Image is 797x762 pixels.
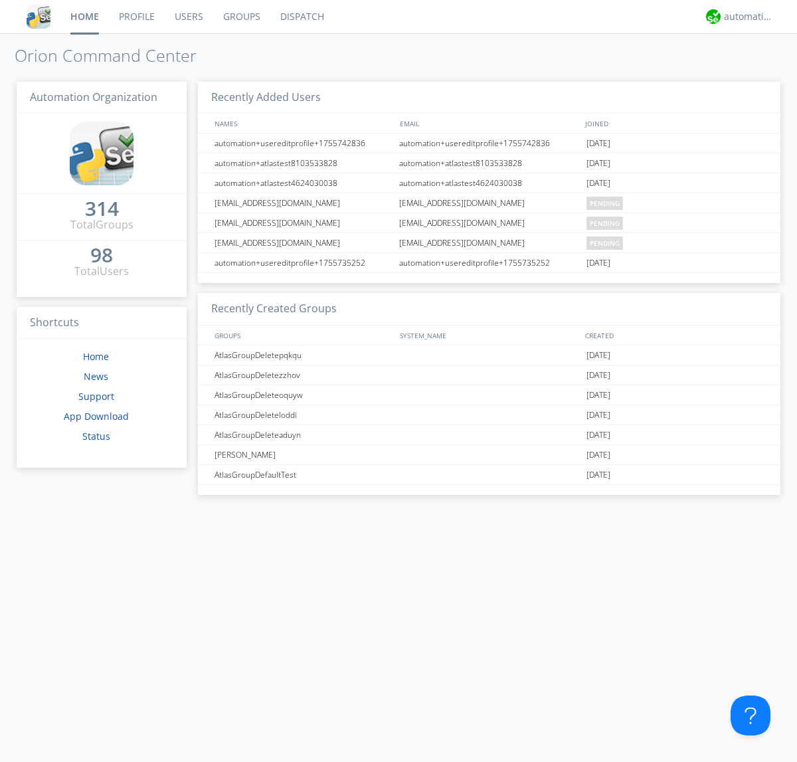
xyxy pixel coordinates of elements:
[198,345,780,365] a: AtlasGroupDeletepqkqu[DATE]
[211,173,395,193] div: automation+atlastest4624030038
[211,326,393,345] div: GROUPS
[211,345,395,365] div: AtlasGroupDeletepqkqu
[198,365,780,385] a: AtlasGroupDeletezzhov[DATE]
[397,326,582,345] div: SYSTEM_NAME
[198,82,780,114] h3: Recently Added Users
[586,217,623,230] span: pending
[198,213,780,233] a: [EMAIL_ADDRESS][DOMAIN_NAME][EMAIL_ADDRESS][DOMAIN_NAME]pending
[396,193,583,213] div: [EMAIL_ADDRESS][DOMAIN_NAME]
[211,134,395,153] div: automation+usereditprofile+1755742836
[198,425,780,445] a: AtlasGroupDeleteaduyn[DATE]
[198,253,780,273] a: automation+usereditprofile+1755735252automation+usereditprofile+1755735252[DATE]
[83,350,109,363] a: Home
[78,390,114,403] a: Support
[211,405,395,425] div: AtlasGroupDeleteloddi
[586,465,610,485] span: [DATE]
[396,134,583,153] div: automation+usereditprofile+1755742836
[586,253,610,273] span: [DATE]
[211,233,395,252] div: [EMAIL_ADDRESS][DOMAIN_NAME]
[85,202,119,217] a: 314
[198,405,780,425] a: AtlasGroupDeleteloddi[DATE]
[586,365,610,385] span: [DATE]
[30,90,157,104] span: Automation Organization
[706,9,721,24] img: d2d01cd9b4174d08988066c6d424eccd
[586,153,610,173] span: [DATE]
[198,233,780,253] a: [EMAIL_ADDRESS][DOMAIN_NAME][EMAIL_ADDRESS][DOMAIN_NAME]pending
[198,193,780,213] a: [EMAIL_ADDRESS][DOMAIN_NAME][EMAIL_ADDRESS][DOMAIN_NAME]pending
[27,5,50,29] img: cddb5a64eb264b2086981ab96f4c1ba7
[198,385,780,405] a: AtlasGroupDeleteoquyw[DATE]
[198,445,780,465] a: [PERSON_NAME][DATE]
[396,213,583,233] div: [EMAIL_ADDRESS][DOMAIN_NAME]
[211,253,395,272] div: automation+usereditprofile+1755735252
[82,430,110,442] a: Status
[582,326,768,345] div: CREATED
[724,10,774,23] div: automation+atlas
[211,365,395,385] div: AtlasGroupDeletezzhov
[586,385,610,405] span: [DATE]
[731,696,770,735] iframe: Toggle Customer Support
[586,173,610,193] span: [DATE]
[211,213,395,233] div: [EMAIL_ADDRESS][DOMAIN_NAME]
[211,114,393,133] div: NAMES
[70,122,133,185] img: cddb5a64eb264b2086981ab96f4c1ba7
[198,465,780,485] a: AtlasGroupDefaultTest[DATE]
[211,465,395,484] div: AtlasGroupDefaultTest
[211,153,395,173] div: automation+atlastest8103533828
[198,134,780,153] a: automation+usereditprofile+1755742836automation+usereditprofile+1755742836[DATE]
[198,173,780,193] a: automation+atlastest4624030038automation+atlastest4624030038[DATE]
[586,425,610,445] span: [DATE]
[64,410,129,423] a: App Download
[396,173,583,193] div: automation+atlastest4624030038
[70,217,133,233] div: Total Groups
[211,385,395,405] div: AtlasGroupDeleteoquyw
[586,134,610,153] span: [DATE]
[85,202,119,215] div: 314
[211,193,395,213] div: [EMAIL_ADDRESS][DOMAIN_NAME]
[84,370,108,383] a: News
[586,197,623,210] span: pending
[397,114,582,133] div: EMAIL
[90,248,113,262] div: 98
[586,345,610,365] span: [DATE]
[74,264,129,279] div: Total Users
[198,293,780,326] h3: Recently Created Groups
[396,253,583,272] div: automation+usereditprofile+1755735252
[90,248,113,264] a: 98
[396,233,583,252] div: [EMAIL_ADDRESS][DOMAIN_NAME]
[582,114,768,133] div: JOINED
[396,153,583,173] div: automation+atlastest8103533828
[586,445,610,465] span: [DATE]
[211,425,395,444] div: AtlasGroupDeleteaduyn
[586,237,623,250] span: pending
[586,405,610,425] span: [DATE]
[198,153,780,173] a: automation+atlastest8103533828automation+atlastest8103533828[DATE]
[211,445,395,464] div: [PERSON_NAME]
[17,307,187,339] h3: Shortcuts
